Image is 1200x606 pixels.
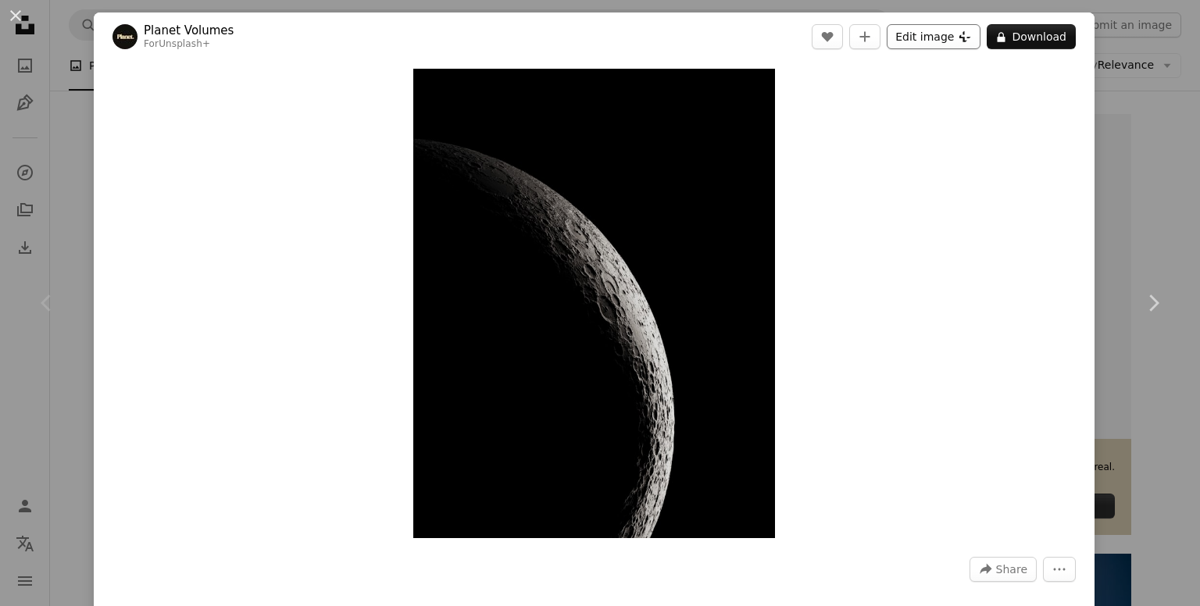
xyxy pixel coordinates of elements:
[413,69,774,538] img: a black and white photo of the moon
[887,24,980,49] button: Edit image
[1043,557,1076,582] button: More Actions
[812,24,843,49] button: Like
[413,69,774,538] button: Zoom in on this image
[144,38,234,51] div: For
[144,23,234,38] a: Planet Volumes
[996,558,1027,581] span: Share
[112,24,137,49] img: Go to Planet Volumes's profile
[1106,228,1200,378] a: Next
[970,557,1037,582] button: Share this image
[849,24,880,49] button: Add to Collection
[987,24,1076,49] button: Download
[159,38,210,49] a: Unsplash+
